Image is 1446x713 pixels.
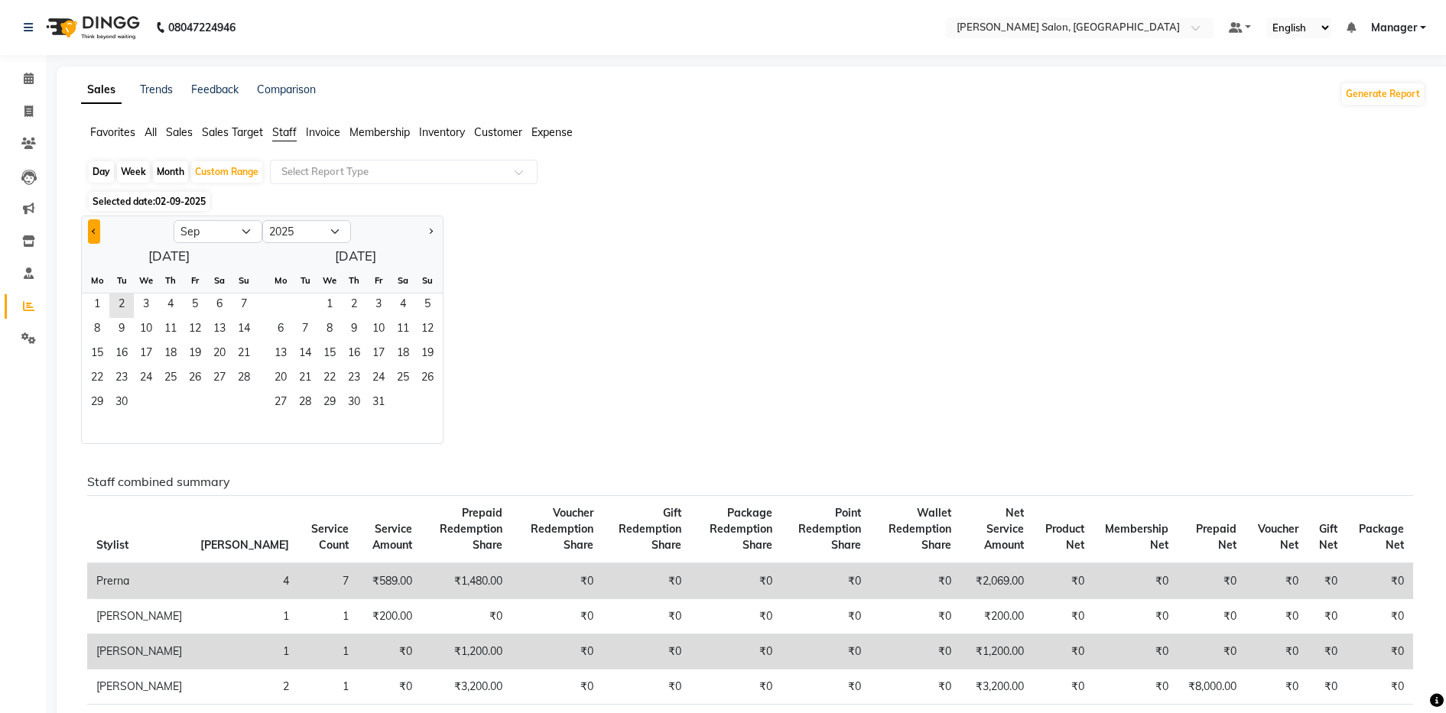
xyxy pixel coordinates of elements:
[415,293,440,318] div: Sunday, October 5, 2025
[1342,83,1424,105] button: Generate Report
[424,219,437,244] button: Next month
[1319,522,1337,552] span: Gift Net
[158,367,183,391] div: Thursday, September 25, 2025
[603,563,691,599] td: ₹0
[415,268,440,293] div: Su
[232,367,256,391] span: 28
[960,634,1034,669] td: ₹1,200.00
[317,342,342,367] div: Wednesday, October 15, 2025
[358,563,421,599] td: ₹589.00
[415,318,440,342] span: 12
[109,342,134,367] span: 16
[512,563,602,599] td: ₹0
[191,669,298,705] td: 2
[85,293,109,318] span: 1
[1178,669,1246,705] td: ₹8,000.00
[168,6,236,49] b: 08047224946
[317,293,342,318] div: Wednesday, October 1, 2025
[232,367,256,391] div: Sunday, September 28, 2025
[603,669,691,705] td: ₹0
[155,196,206,207] span: 02-09-2025
[317,367,342,391] span: 22
[391,318,415,342] span: 11
[317,293,342,318] span: 1
[158,342,183,367] span: 18
[158,293,183,318] span: 4
[1105,522,1168,552] span: Membership Net
[342,293,366,318] div: Thursday, October 2, 2025
[798,506,861,552] span: Point Redemption Share
[1033,563,1093,599] td: ₹0
[870,634,960,669] td: ₹0
[183,342,207,367] div: Friday, September 19, 2025
[134,342,158,367] div: Wednesday, September 17, 2025
[342,268,366,293] div: Th
[415,342,440,367] div: Sunday, October 19, 2025
[183,342,207,367] span: 19
[1045,522,1084,552] span: Product Net
[158,342,183,367] div: Thursday, September 18, 2025
[1246,669,1307,705] td: ₹0
[1308,669,1347,705] td: ₹0
[85,367,109,391] span: 22
[366,318,391,342] div: Friday, October 10, 2025
[960,563,1034,599] td: ₹2,069.00
[117,161,150,183] div: Week
[1258,522,1298,552] span: Voucher Net
[391,293,415,318] div: Saturday, October 4, 2025
[158,318,183,342] span: 11
[391,367,415,391] div: Saturday, October 25, 2025
[512,599,602,634] td: ₹0
[232,318,256,342] span: 14
[183,367,207,391] span: 26
[109,367,134,391] span: 23
[207,293,232,318] div: Saturday, September 6, 2025
[311,522,349,552] span: Service Count
[153,161,188,183] div: Month
[421,599,512,634] td: ₹0
[88,219,100,244] button: Previous month
[415,293,440,318] span: 5
[512,669,602,705] td: ₹0
[191,563,298,599] td: 4
[174,220,262,243] select: Select month
[366,342,391,367] span: 17
[1196,522,1236,552] span: Prepaid Net
[39,6,144,49] img: logo
[158,268,183,293] div: Th
[889,506,951,552] span: Wallet Redemption Share
[85,318,109,342] span: 8
[293,318,317,342] span: 7
[1347,669,1413,705] td: ₹0
[691,669,781,705] td: ₹0
[1033,599,1093,634] td: ₹0
[232,342,256,367] div: Sunday, September 21, 2025
[109,318,134,342] div: Tuesday, September 9, 2025
[531,506,593,552] span: Voucher Redemption Share
[268,367,293,391] span: 20
[391,268,415,293] div: Sa
[134,367,158,391] div: Wednesday, September 24, 2025
[366,391,391,416] div: Friday, October 31, 2025
[317,367,342,391] div: Wednesday, October 22, 2025
[298,599,358,634] td: 1
[349,125,410,139] span: Membership
[415,318,440,342] div: Sunday, October 12, 2025
[440,506,502,552] span: Prepaid Redemption Share
[603,599,691,634] td: ₹0
[421,563,512,599] td: ₹1,480.00
[200,538,289,552] span: [PERSON_NAME]
[183,268,207,293] div: Fr
[415,367,440,391] span: 26
[781,634,870,669] td: ₹0
[358,669,421,705] td: ₹0
[207,367,232,391] span: 27
[391,318,415,342] div: Saturday, October 11, 2025
[109,318,134,342] span: 9
[268,367,293,391] div: Monday, October 20, 2025
[1246,599,1307,634] td: ₹0
[109,293,134,318] div: Tuesday, September 2, 2025
[293,367,317,391] span: 21
[342,391,366,416] div: Thursday, October 30, 2025
[317,318,342,342] div: Wednesday, October 8, 2025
